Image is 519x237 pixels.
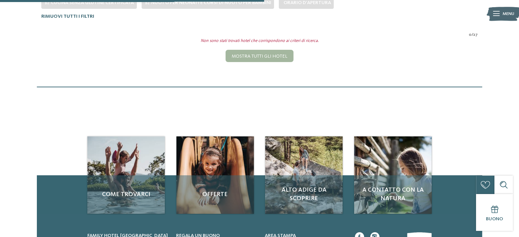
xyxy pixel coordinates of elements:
[51,0,134,5] span: Cucina senza glutine certificata
[41,14,94,19] span: Rimuovi tutti i filtri
[151,0,271,5] span: Nuoto per neonati e corsi di nuoto per bambini
[283,0,331,5] span: Orario d'apertura
[37,38,482,44] div: Non sono stati trovati hotel che corrispondono ai criteri di ricerca.
[265,136,343,214] img: Cercate un hotel per famiglie? Qui troverete solo i migliori!
[469,32,472,38] span: 0
[486,217,503,221] span: Buono
[354,136,432,214] img: Cercate un hotel per famiglie? Qui troverete solo i migliori!
[472,32,473,38] span: /
[93,190,159,199] span: Come trovarci
[176,136,254,214] a: Cercate un hotel per famiglie? Qui troverete solo i migliori! Offerte
[271,186,336,203] span: Alto Adige da scoprire
[87,136,165,214] a: Cercate un hotel per famiglie? Qui troverete solo i migliori! Come trovarci
[183,190,248,199] span: Offerte
[87,136,165,214] img: Cercate un hotel per famiglie? Qui troverete solo i migliori!
[476,194,513,231] a: Buono
[265,136,343,214] a: Cercate un hotel per famiglie? Qui troverete solo i migliori! Alto Adige da scoprire
[176,136,254,214] img: Cercate un hotel per famiglie? Qui troverete solo i migliori!
[473,32,478,38] span: 27
[226,50,293,62] div: Mostra tutti gli hotel
[360,186,426,203] span: A contatto con la natura
[354,136,432,214] a: Cercate un hotel per famiglie? Qui troverete solo i migliori! A contatto con la natura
